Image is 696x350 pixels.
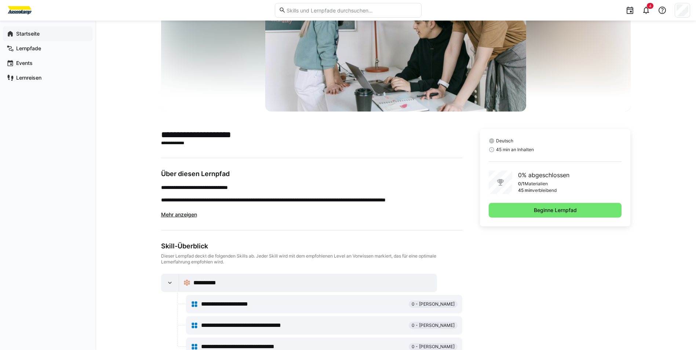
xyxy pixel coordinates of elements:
p: 0% abgeschlossen [518,171,569,179]
span: 45 min an Inhalten [496,147,534,153]
button: Beginne Lernpfad [489,203,622,218]
h3: Über diesen Lernpfad [161,170,462,178]
div: Skill-Überblick [161,242,462,250]
p: 45 min [518,187,532,193]
span: 0 - [PERSON_NAME] [412,301,455,307]
div: Dieser Lernpfad deckt die folgenden Skills ab. Jeder Skill wird mit dem empfohlenen Level an Vorw... [161,253,462,265]
p: Materialien [525,181,548,187]
span: Deutsch [496,138,513,144]
p: 0/1 [518,181,525,187]
span: 0 - [PERSON_NAME] [412,344,455,350]
p: verbleibend [532,187,557,193]
span: 4 [649,4,651,8]
span: 0 - [PERSON_NAME] [412,322,455,328]
input: Skills und Lernpfade durchsuchen… [286,7,417,14]
span: Beginne Lernpfad [533,207,578,214]
span: Mehr anzeigen [161,211,197,218]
